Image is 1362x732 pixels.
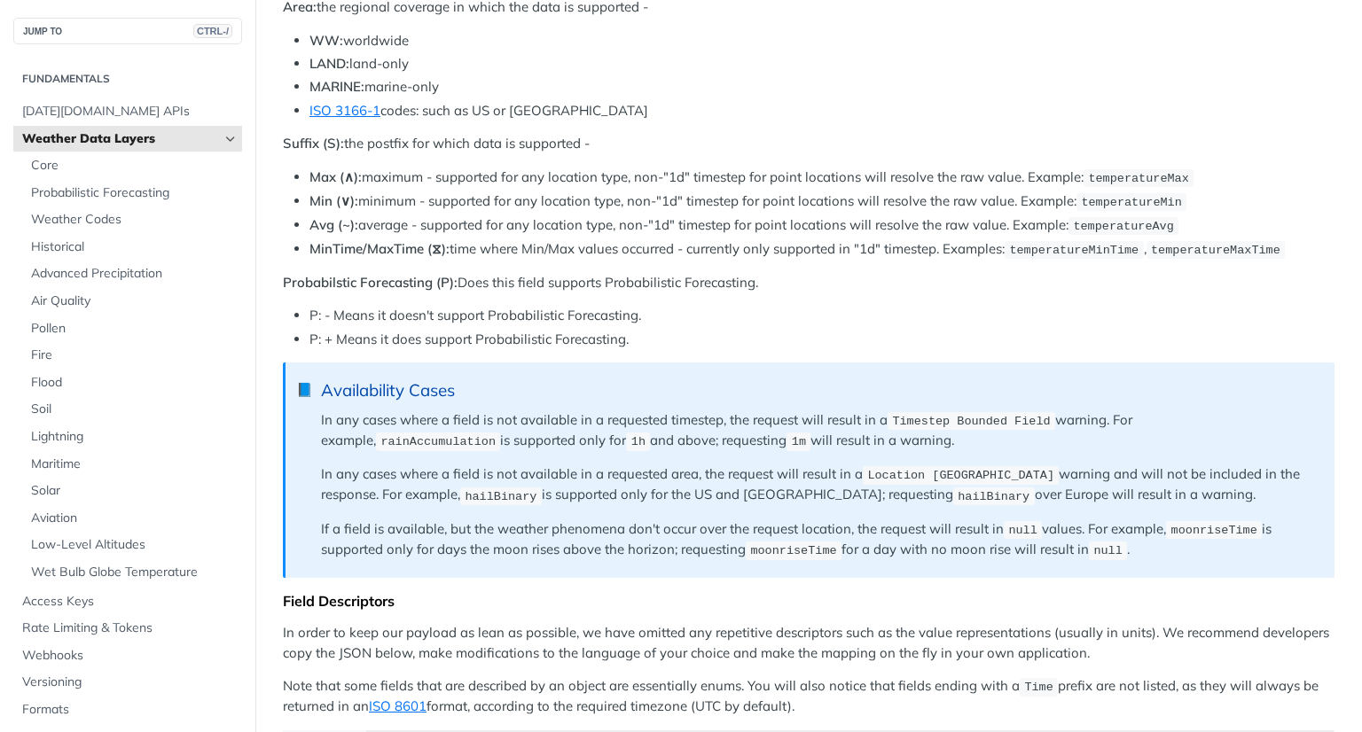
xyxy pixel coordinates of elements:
span: moonriseTime [750,544,836,557]
a: ISO 3166-1 [309,102,380,119]
p: the postfix for which data is supported - [283,134,1335,154]
a: Air Quality [22,288,242,315]
a: Rate Limiting & Tokens [13,615,242,642]
span: temperatureMinTime [1009,244,1139,257]
span: rainAccumulation [380,435,496,448]
strong: Max (∧): [309,168,362,185]
span: temperatureMin [1081,196,1181,209]
li: codes: such as US or [GEOGRAPHIC_DATA] [309,101,1335,121]
a: Access Keys [13,588,242,615]
a: Flood [22,370,242,396]
a: Aviation [22,505,242,532]
a: ISO 8601 [369,697,427,714]
span: Air Quality [31,292,238,310]
a: Maritime [22,451,242,478]
li: P: - Means it doesn't support Probabilistic Forecasting. [309,306,1335,326]
strong: MARINE: [309,78,364,95]
span: Versioning [22,674,238,691]
span: null [1008,524,1037,537]
a: Soil [22,396,242,423]
li: worldwide [309,31,1335,51]
li: minimum - supported for any location type, non-"1d" timestep for point locations will resolve the... [309,191,1335,212]
li: time where Min/Max values occurred - currently only supported in "1d" timestep. Examples: , [309,239,1335,260]
a: Advanced Precipitation [22,261,242,287]
li: marine-only [309,77,1335,97]
a: Lightning [22,424,242,450]
span: Advanced Precipitation [31,265,238,283]
a: [DATE][DOMAIN_NAME] APIs [13,98,242,125]
li: average - supported for any location type, non-"1d" timestep for point locations will resolve the... [309,215,1335,236]
span: 📘 [296,380,313,401]
strong: Min (∨): [309,192,358,209]
span: temperatureMax [1088,172,1188,185]
a: Versioning [13,669,242,696]
span: Webhooks [22,647,238,665]
p: In order to keep our payload as lean as possible, we have omitted any repetitive descriptors such... [283,623,1335,663]
a: Low-Level Altitudes [22,532,242,558]
span: Weather Codes [31,211,238,229]
span: hailBinary [465,489,536,502]
li: P: + Means it does support Probabilistic Forecasting. [309,330,1335,350]
a: Historical [22,234,242,261]
button: JUMP TOCTRL-/ [13,18,242,44]
span: Maritime [31,456,238,473]
strong: LAND: [309,55,349,72]
a: Solar [22,478,242,504]
a: Probabilistic Forecasting [22,180,242,206]
a: Weather Data LayersHide subpages for Weather Data Layers [13,126,242,152]
a: Wet Bulb Globe Temperature [22,559,242,586]
li: land-only [309,54,1335,74]
a: Pollen [22,315,242,342]
div: Field Descriptors [283,592,1335,610]
span: Lightning [31,428,238,446]
span: temperatureAvg [1073,220,1173,233]
span: Flood [31,374,238,392]
span: 1m [792,435,806,448]
p: In any cases where a field is not available in a requested area, the request will result in a war... [321,464,1317,506]
span: [DATE][DOMAIN_NAME] APIs [22,103,238,121]
span: CTRL-/ [193,24,232,38]
span: null [1093,544,1122,557]
span: hailBinary [958,489,1029,502]
span: moonriseTime [1171,524,1257,537]
a: Core [22,152,242,179]
span: Soil [31,401,238,418]
strong: Probabilstic Forecasting (P): [283,274,458,291]
span: Formats [22,701,238,719]
a: Formats [13,697,242,723]
span: Weather Data Layers [22,130,219,148]
span: Rate Limiting & Tokens [22,619,238,637]
span: Aviation [31,510,238,527]
span: Historical [31,238,238,256]
h2: Fundamentals [13,71,242,87]
strong: Suffix (S): [283,135,344,152]
p: In any cases where a field is not available in a requested timestep, the request will result in a... [321,410,1317,452]
strong: MinTime/MaxTime (⧖): [309,240,450,257]
a: Weather Codes [22,206,242,233]
li: maximum - supported for any location type, non-"1d" timestep for point locations will resolve the... [309,167,1335,188]
span: temperatureMaxTime [1151,244,1280,257]
span: Pollen [31,320,238,338]
span: Probabilistic Forecasting [31,184,238,202]
span: Fire [31,347,238,364]
span: Wet Bulb Globe Temperature [31,564,238,581]
p: Note that some fields that are described by an object are essentially enums. You will also notice... [283,676,1335,717]
span: Timestep Bounded Field [892,415,1050,428]
a: Fire [22,342,242,369]
button: Hide subpages for Weather Data Layers [223,132,238,146]
span: Solar [31,482,238,500]
strong: WW: [309,32,343,49]
span: Core [31,157,238,175]
span: Location [GEOGRAPHIC_DATA] [867,469,1054,482]
p: If a field is available, but the weather phenomena don't occur over the request location, the req... [321,519,1317,561]
span: 1h [631,435,646,448]
span: Access Keys [22,593,238,611]
span: Time [1024,681,1053,694]
div: Availability Cases [321,380,1317,401]
p: Does this field supports Probabilistic Forecasting. [283,273,1335,293]
span: Low-Level Altitudes [31,536,238,554]
a: Webhooks [13,642,242,669]
strong: Avg (~): [309,216,358,233]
